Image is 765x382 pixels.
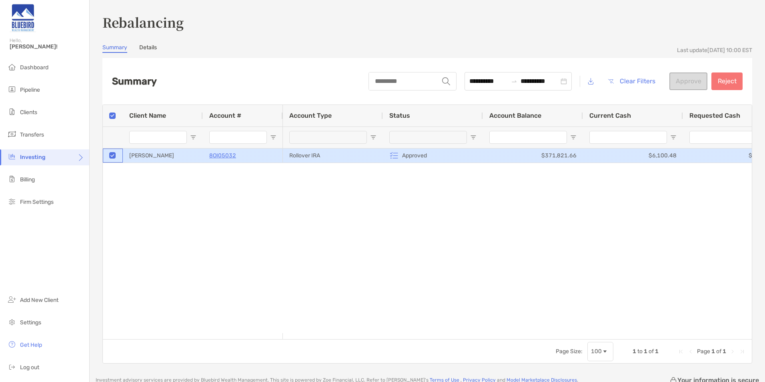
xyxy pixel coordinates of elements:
[7,129,17,139] img: transfers icon
[123,149,203,163] div: [PERSON_NAME]
[589,131,667,144] input: Current Cash Filter Input
[7,295,17,304] img: add_new_client icon
[102,13,752,31] h3: Rebalancing
[470,134,477,141] button: Open Filter Menu
[20,86,40,93] span: Pipeline
[20,342,42,348] span: Get Help
[489,131,567,144] input: Account Balance Filter Input
[283,149,383,163] div: Rollover IRA
[20,199,54,205] span: Firm Settings
[209,131,267,144] input: Account # Filter Input
[10,43,84,50] span: [PERSON_NAME]!
[7,340,17,349] img: get-help icon
[716,348,721,355] span: of
[102,44,127,53] a: Summary
[370,134,376,141] button: Open Filter Menu
[637,348,643,355] span: to
[129,112,166,119] span: Client Name
[591,348,602,355] div: 100
[511,78,517,84] span: swap-right
[389,112,410,119] span: Status
[20,176,35,183] span: Billing
[589,112,631,119] span: Current Cash
[209,151,236,161] a: 8OI05032
[129,131,187,144] input: Client Name Filter Input
[711,348,715,355] span: 1
[489,112,541,119] span: Account Balance
[511,78,517,84] span: to
[20,64,48,71] span: Dashboard
[689,112,740,119] span: Requested Cash
[483,149,583,163] div: $371,821.66
[644,348,647,355] span: 1
[7,107,17,117] img: clients icon
[402,151,427,161] p: Approved
[602,72,661,90] button: Clear Filters
[7,317,17,327] img: settings icon
[20,319,41,326] span: Settings
[697,348,710,355] span: Page
[442,77,450,85] img: input icon
[687,348,694,355] div: Previous Page
[677,47,752,54] div: Last update [DATE] 10:00 EST
[190,134,196,141] button: Open Filter Menu
[7,84,17,94] img: pipeline icon
[739,348,745,355] div: Last Page
[587,342,613,361] div: Page Size
[20,154,46,161] span: Investing
[20,109,37,116] span: Clients
[389,151,399,160] img: icon status
[678,348,684,355] div: First Page
[723,348,726,355] span: 1
[729,348,736,355] div: Next Page
[112,76,157,87] h2: Summary
[711,72,743,90] button: Reject
[270,134,276,141] button: Open Filter Menu
[20,364,39,371] span: Log out
[20,297,58,304] span: Add New Client
[289,112,332,119] span: Account Type
[649,348,654,355] span: of
[7,362,17,372] img: logout icon
[209,112,241,119] span: Account #
[7,197,17,206] img: firm-settings icon
[633,348,636,355] span: 1
[655,348,659,355] span: 1
[7,174,17,184] img: billing icon
[7,152,17,161] img: investing icon
[20,131,44,138] span: Transfers
[570,134,577,141] button: Open Filter Menu
[10,3,36,32] img: Zoe Logo
[7,62,17,72] img: dashboard icon
[556,348,583,355] div: Page Size:
[608,79,614,84] img: button icon
[670,134,677,141] button: Open Filter Menu
[139,44,157,53] a: Details
[583,149,683,163] div: $6,100.48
